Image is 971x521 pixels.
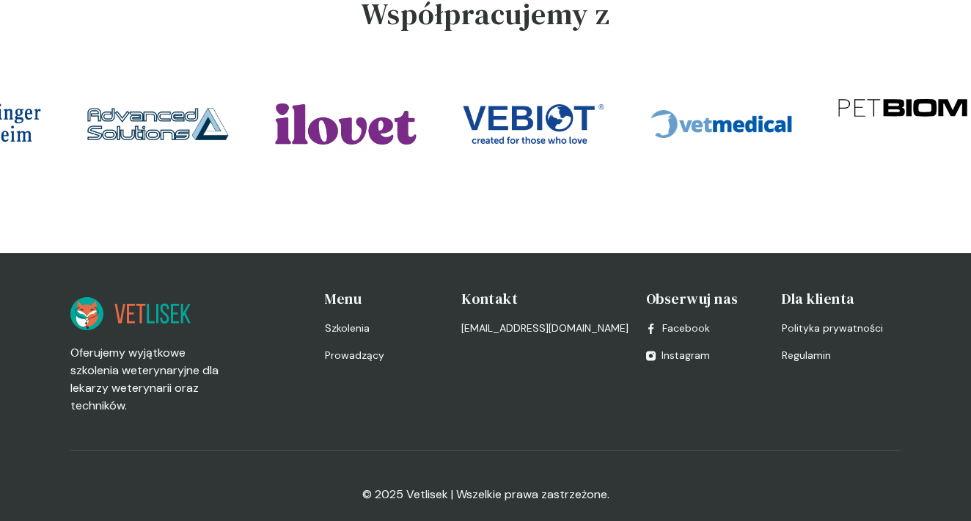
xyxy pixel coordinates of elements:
[782,348,831,363] span: Regulamin
[463,89,604,159] img: Z5pMKJbqstJ9-ALu_vebiot.png
[325,348,444,363] a: Prowadzący
[782,348,901,363] a: Regulamin
[362,486,609,503] p: © 2025 Vetlisek | Wszelkie prawa zastrzeżone.
[325,321,370,336] span: Szkolenia
[87,89,228,159] img: Z5pMI5bqstJ9-ALk_Logo_AS.png
[782,288,901,309] h4: Dla klienta
[782,321,883,336] span: Polityka prywatności
[782,321,901,336] a: Polityka prywatności
[325,288,444,309] h4: Menu
[646,321,710,336] a: Facebook
[70,344,228,415] p: Oferujemy wyjątkowe szkolenia weterynaryjne dla lekarzy weterynarii oraz techników.
[325,348,384,363] span: Prowadzący
[461,321,629,336] a: [EMAIL_ADDRESS][DOMAIN_NAME]
[275,89,416,159] img: Z5pMJpbqstJ9-ALq_Ilovet_Logotyp_Fioletowy_wersjadodruku.png
[646,348,710,363] a: Instagram
[325,321,444,336] a: Szkolenia
[461,288,629,309] h4: Kontakt
[646,288,765,309] h4: Obserwuj nas
[651,89,791,159] img: Z5pMH5bqstJ9-ALc_logo_vetmedical2024-1024x202.png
